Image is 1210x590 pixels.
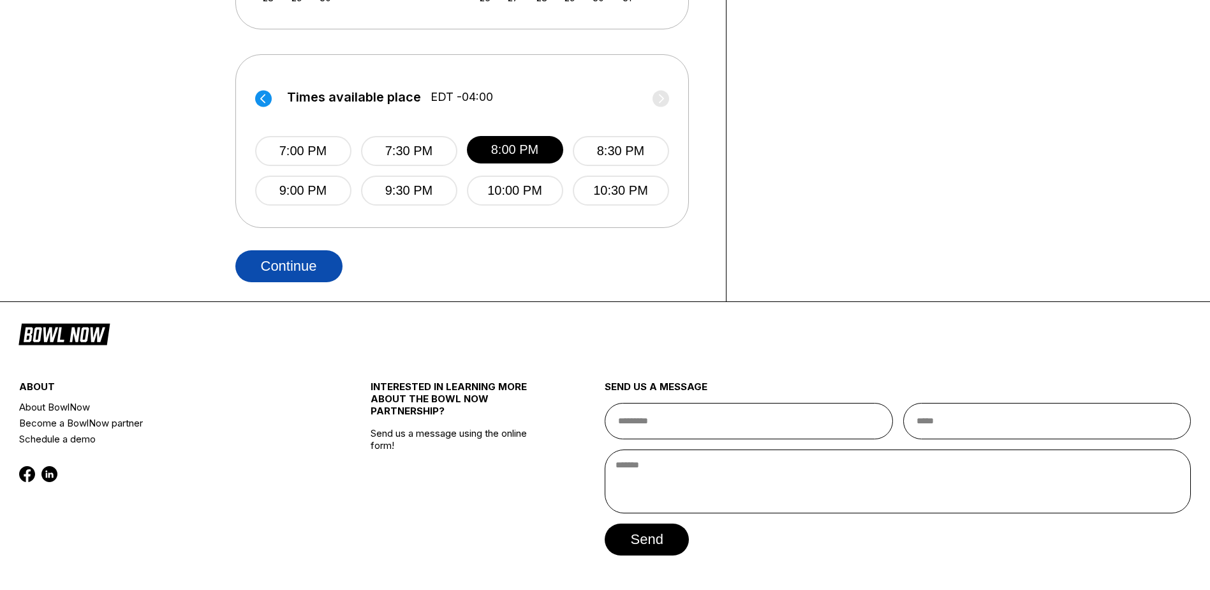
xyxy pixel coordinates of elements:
button: 10:30 PM [573,176,669,206]
button: 9:00 PM [255,176,351,206]
a: Become a BowlNow partner [19,415,312,431]
button: 10:00 PM [467,176,563,206]
div: about [19,381,312,399]
button: 9:30 PM [361,176,457,206]
button: 7:30 PM [361,136,457,166]
a: About BowlNow [19,399,312,415]
span: Times available place [287,90,421,104]
button: send [605,524,688,556]
button: 8:30 PM [573,136,669,166]
button: 8:00 PM [467,136,563,163]
span: EDT -04:00 [431,90,493,104]
button: 7:00 PM [255,136,351,166]
div: INTERESTED IN LEARNING MORE ABOUT THE BOWL NOW PARTNERSHIP? [371,381,547,427]
div: send us a message [605,381,1191,403]
a: Schedule a demo [19,431,312,447]
button: Continue [235,250,343,282]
